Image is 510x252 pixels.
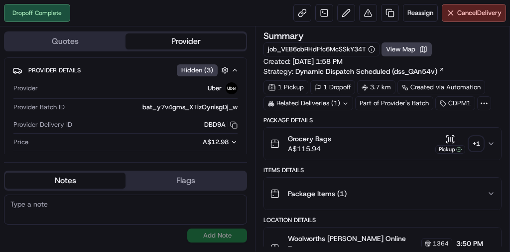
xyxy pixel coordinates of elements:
button: Package Items (1) [264,178,501,210]
button: CancelDelivery [442,4,506,22]
span: Uber [208,84,222,93]
button: DBD9A [204,120,238,129]
div: Package Details [263,116,502,124]
button: Quotes [5,33,126,49]
span: A$12.98 [203,138,229,146]
div: 3.7 km [357,80,395,94]
div: Pickup [435,145,465,154]
span: 3:50 PM [456,239,483,249]
span: Provider Details [28,66,81,74]
span: Provider [13,84,38,93]
span: Provider Batch ID [13,103,65,112]
button: A$12.98 [150,138,238,147]
button: Pickup [435,134,465,154]
div: + 1 [469,137,483,151]
span: Price [13,138,28,147]
div: Related Deliveries (1) [263,96,353,110]
h3: Summary [263,31,304,40]
div: Location Details [263,216,502,224]
div: Strategy: [263,66,445,76]
span: Hidden ( 3 ) [181,66,213,75]
span: 1364 [433,240,449,248]
span: Grocery Bags [288,134,331,144]
button: Hidden (3) [177,64,231,76]
button: job_VEB6obRHdFfc6McSSkY34T [268,45,375,54]
span: Cancel Delivery [457,8,502,17]
button: Provider DetailsHidden (3) [12,62,239,78]
a: Dynamic Dispatch Scheduled (dss_QAn54v) [295,66,445,76]
span: Package Items ( 1 ) [288,189,347,199]
button: Notes [5,173,126,189]
button: View Map [382,42,432,56]
div: 1 Pickup [263,80,308,94]
button: Pickup+1 [435,134,483,154]
button: Provider [126,33,246,49]
span: Created: [263,56,343,66]
span: [DATE] 1:58 PM [292,57,343,66]
button: Reassign [403,4,438,22]
span: Provider Delivery ID [13,120,72,129]
button: Grocery BagsA$115.94Pickup+1 [264,128,501,160]
div: 1 Dropoff [310,80,355,94]
div: Items Details [263,166,502,174]
span: A$115.94 [288,144,331,154]
span: bat_y7v4gms_XTizOynisgDj_w [142,103,238,112]
div: CDPM1 [435,96,475,110]
img: uber-new-logo.jpeg [226,82,238,94]
button: Flags [126,173,246,189]
span: Reassign [407,8,433,17]
a: Created via Automation [397,80,485,94]
span: Dynamic Dispatch Scheduled (dss_QAn54v) [295,66,437,76]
